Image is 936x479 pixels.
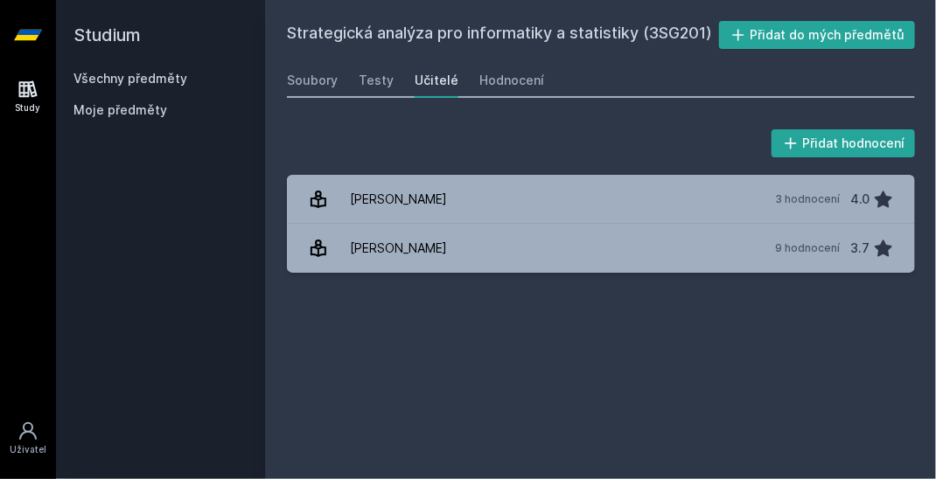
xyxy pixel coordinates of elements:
h2: Strategická analýza pro informatiky a statistiky (3SG201) [287,21,719,49]
div: Testy [359,72,394,89]
button: Přidat hodnocení [772,129,916,157]
div: Study [16,101,41,115]
div: Uživatel [10,443,46,456]
div: Učitelé [415,72,458,89]
div: [PERSON_NAME] [350,231,447,266]
a: Učitelé [415,63,458,98]
div: Hodnocení [479,72,544,89]
div: 4.0 [850,182,870,217]
a: Uživatel [3,412,52,465]
div: 3 hodnocení [775,192,840,206]
a: Testy [359,63,394,98]
a: [PERSON_NAME] 3 hodnocení 4.0 [287,175,915,224]
div: [PERSON_NAME] [350,182,447,217]
div: 9 hodnocení [775,241,840,255]
a: [PERSON_NAME] 9 hodnocení 3.7 [287,224,915,273]
a: Study [3,70,52,123]
a: Soubory [287,63,338,98]
a: Hodnocení [479,63,544,98]
a: Všechny předměty [73,71,187,86]
div: 3.7 [850,231,870,266]
button: Přidat do mých předmětů [719,21,916,49]
div: Soubory [287,72,338,89]
span: Moje předměty [73,101,167,119]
